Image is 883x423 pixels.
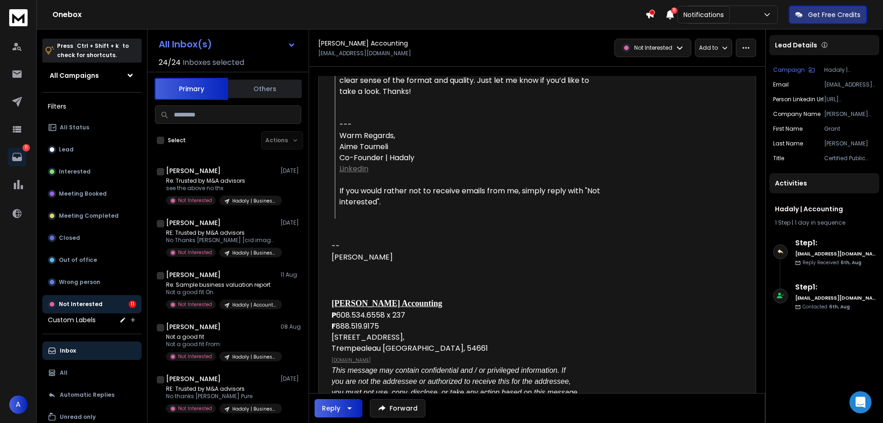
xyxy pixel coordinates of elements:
p: Hadaly | Accounting [824,66,876,74]
a: LinkedIn [339,163,368,174]
p: Title [773,155,784,162]
button: A [9,395,28,414]
p: Wrong person [59,278,100,286]
label: Select [168,137,186,144]
button: All Status [42,118,142,137]
span: 6th, Aug [829,303,850,310]
p: [DATE] [281,219,301,226]
button: Forward [370,399,425,417]
p: Campaign [773,66,805,74]
div: If this is something you’d consider offering to your clients, I’d be happy to share a sample repo... [339,53,600,108]
button: Lead [42,140,142,159]
div: Co-Founder | Hadaly [339,152,600,163]
button: Meeting Completed [42,207,142,225]
p: Not a good fit On [166,289,276,296]
b: F [332,321,336,331]
p: 08 Aug [281,323,301,330]
h6: [EMAIL_ADDRESS][DOMAIN_NAME] [795,295,876,301]
div: 11 [129,301,136,308]
div: | [775,219,874,226]
span: 6th, Aug [841,259,861,266]
button: All Inbox(s) [151,35,303,53]
p: Not Interested [178,353,212,360]
div: Activities [769,173,879,193]
p: Interested [59,168,91,175]
b: P [332,310,336,320]
h1: All Campaigns [50,71,99,80]
p: Not Interested [634,44,672,52]
p: Press to check for shortcuts. [57,41,129,60]
p: [EMAIL_ADDRESS][DOMAIN_NAME] [824,81,876,88]
h3: Custom Labels [48,315,96,324]
p: Not Interested [178,249,212,256]
button: All [42,364,142,382]
h1: [PERSON_NAME] [166,270,221,279]
p: 11 Aug [281,271,301,278]
button: Meeting Booked [42,185,142,203]
p: Get Free Credits [808,10,860,19]
p: Not Interested [178,197,212,204]
p: Hadaly | Business Advisors and M&A [232,197,276,204]
p: Meeting Completed [59,212,119,220]
p: Hadaly | Business Advisors and M&A [232,353,276,360]
div: Aime Toumeli [339,141,600,152]
p: Unread only [60,413,96,421]
p: [PERSON_NAME] Accounting Service [824,110,876,118]
h1: All Inbox(s) [159,40,212,49]
p: Add to [699,44,718,52]
p: RE: Trusted by M&A advisors [166,385,276,393]
h1: Onebox [52,9,645,20]
p: Not Interested [178,301,212,308]
button: Inbox [42,342,142,360]
p: Not a good fit From: [166,341,276,348]
button: Get Free Credits [789,6,867,24]
span: 1 day in sequence [795,219,845,226]
p: Out of office [59,256,97,264]
button: Campaign [773,66,815,74]
h1: [PERSON_NAME] [166,374,221,383]
button: Closed [42,229,142,247]
button: Not Interested11 [42,295,142,313]
h6: Step 1 : [795,282,876,293]
p: Not a good fit [166,333,276,341]
button: Interested [42,162,142,181]
button: Reply [315,399,362,417]
p: Company Name [773,110,820,118]
p: Meeting Booked [59,190,107,197]
div: Warm Regards, [339,130,600,141]
p: Certified Public Accountant [824,155,876,162]
button: Automatic Replies [42,386,142,404]
p: Re: Trusted by M&A advisors [166,177,276,185]
p: Last Name [773,140,803,147]
p: [DATE] [281,167,301,174]
p: Closed [59,234,80,242]
h3: Inboxes selected [183,57,244,68]
p: Grant [824,125,876,133]
button: Wrong person [42,273,142,291]
div: Open Intercom Messenger [849,391,872,413]
span: 11 [671,7,677,14]
button: Primary [155,78,228,100]
p: No thanks [PERSON_NAME] Pure [166,393,276,400]
p: [PERSON_NAME] [824,140,876,147]
span: 1 Step [775,219,791,226]
p: All Status [60,124,89,131]
p: Inbox [60,347,76,354]
a: 11 [8,148,26,166]
h1: [PERSON_NAME] [166,166,221,175]
button: Out of office [42,251,142,269]
p: Email [773,81,789,88]
p: Re: Sample business valuation report [166,281,276,289]
p: Hadaly | Business Advisors and M&A [232,406,276,412]
p: Not Interested [178,405,212,412]
span: Ctrl + Shift + k [75,41,120,51]
h1: [PERSON_NAME] [166,322,221,331]
font: [STREET_ADDRESS], Trempealeau [GEOGRAPHIC_DATA], 54661 [332,332,488,365]
p: Not Interested [59,301,103,308]
p: [DATE] [281,375,301,382]
p: Reply Received [803,259,861,266]
div: Notifications [677,6,730,23]
p: Lead [59,146,74,153]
